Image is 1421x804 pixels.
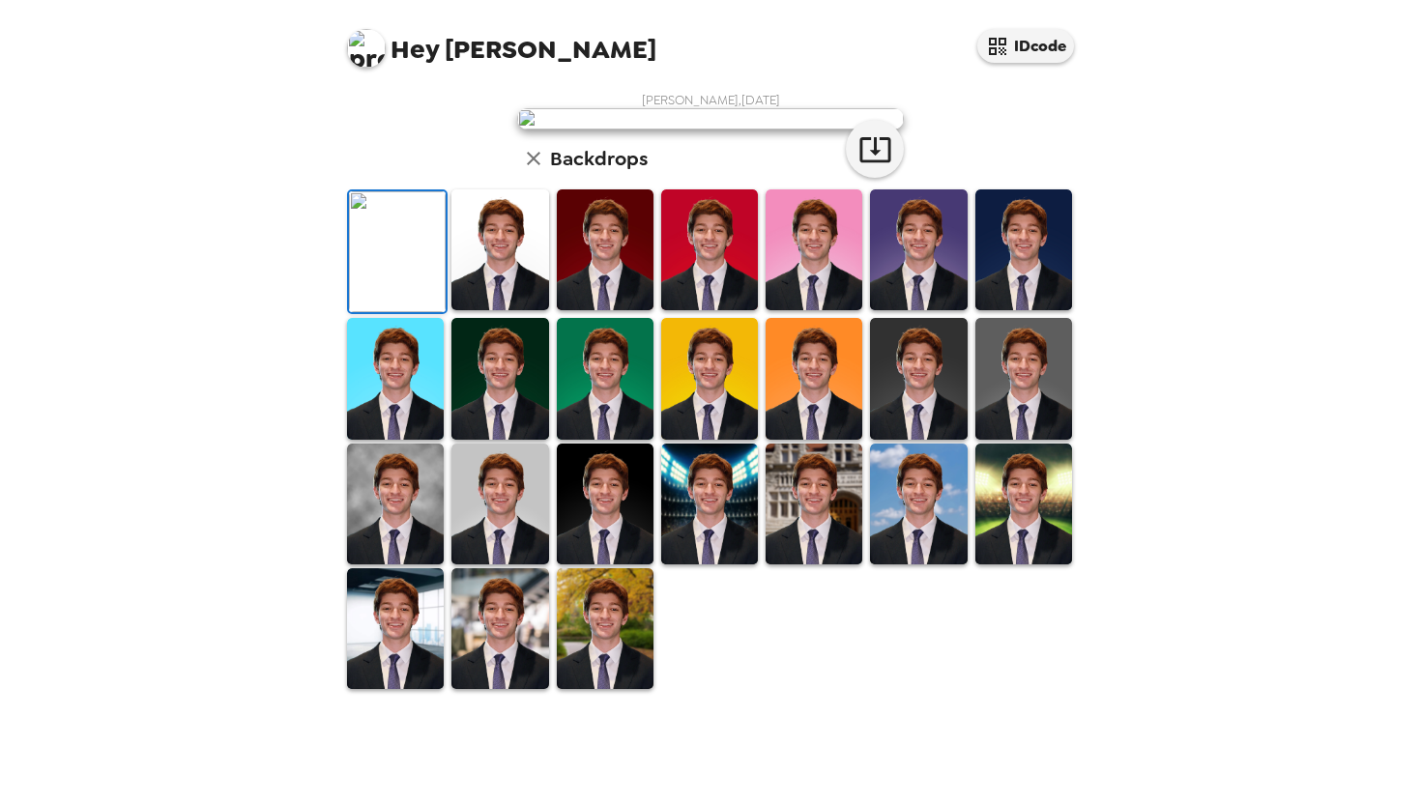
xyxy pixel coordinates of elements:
h6: Backdrops [550,143,648,174]
span: [PERSON_NAME] [347,19,656,63]
img: user [517,108,904,129]
img: Original [349,191,446,312]
span: [PERSON_NAME] , [DATE] [642,92,780,108]
img: profile pic [347,29,386,68]
button: IDcode [977,29,1074,63]
span: Hey [391,32,439,67]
